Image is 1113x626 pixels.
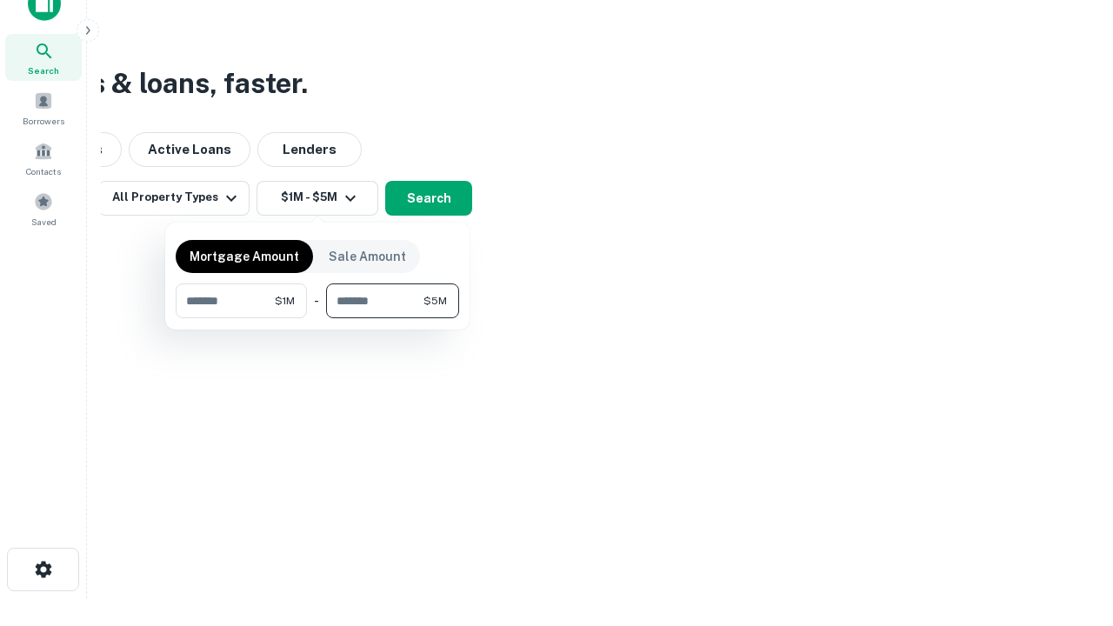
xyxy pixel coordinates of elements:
[329,247,406,266] p: Sale Amount
[275,293,295,309] span: $1M
[423,293,447,309] span: $5M
[1026,487,1113,570] iframe: Chat Widget
[190,247,299,266] p: Mortgage Amount
[314,283,319,318] div: -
